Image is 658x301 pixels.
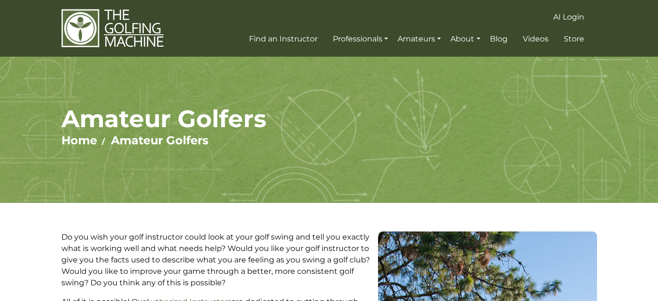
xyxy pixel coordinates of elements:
a: Videos [520,30,551,48]
a: Blog [488,30,510,48]
span: Blog [490,34,508,43]
a: Store [561,30,587,48]
a: Amateur Golfers [111,133,209,147]
span: AI Login [553,12,584,21]
img: The Golfing Machine [61,9,164,48]
span: Find an Instructor [249,34,318,43]
a: Professionals [330,30,390,48]
a: Find an Instructor [247,30,320,48]
a: AI Login [551,9,587,26]
p: Do you wish your golf instructor could look at your golf swing and tell you exactly what is worki... [61,231,371,289]
span: Videos [523,34,548,43]
h1: Amateur Golfers [61,104,597,133]
a: About [448,30,482,48]
a: Amateurs [395,30,443,48]
span: Store [564,34,584,43]
a: Home [61,133,97,147]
